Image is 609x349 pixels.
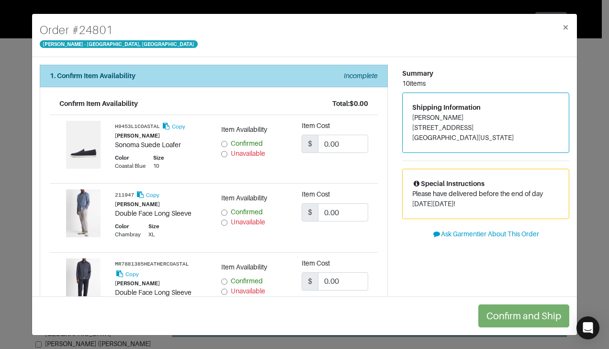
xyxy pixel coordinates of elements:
[302,135,318,153] span: $
[231,277,263,285] span: Confirmed
[115,261,189,267] small: MR7881385HEATHERCOASTAL
[115,288,207,298] div: Double Face Long Sleeve
[153,154,164,162] div: Size
[412,180,485,187] span: Special Instructions
[115,209,207,219] div: Double Face Long Sleeve
[115,231,141,239] div: Chambray
[344,72,378,80] em: Incomplete
[231,150,265,157] span: Unavailable
[153,162,164,170] div: 10
[302,203,318,221] span: $
[231,140,263,147] span: Confirmed
[231,208,263,216] span: Confirmed
[231,218,265,226] span: Unavailable
[221,125,267,135] label: Item Availability
[221,209,227,216] input: Confirmed
[59,99,138,109] div: Confirm Item Availability
[59,258,107,306] img: Product
[172,124,185,129] small: Copy
[231,287,265,295] span: Unavailable
[302,272,318,291] span: $
[115,132,207,140] div: [PERSON_NAME]
[402,79,569,89] div: 10 items
[59,189,107,237] img: Product
[576,316,599,339] div: Open Intercom Messenger
[115,162,146,170] div: Coastal Blue
[161,121,186,132] button: Copy
[478,304,569,327] button: Confirm and Ship
[402,227,569,242] button: Ask Garmentier About This Order
[50,72,135,80] strong: 1. Confirm Item Availability
[115,193,134,198] small: 211947
[412,104,481,111] span: Shipping Information
[115,200,207,209] div: [PERSON_NAME]
[332,99,368,109] div: Total: $0.00
[125,271,139,277] small: Copy
[221,193,267,203] label: Item Availability
[302,189,330,199] label: Item Cost
[115,268,139,279] button: Copy
[221,151,227,157] input: Unavailable
[115,279,207,288] div: [PERSON_NAME]
[40,40,198,48] span: [PERSON_NAME] - [GEOGRAPHIC_DATA], [GEOGRAPHIC_DATA]
[412,189,559,209] p: Please have delivered before the end of day [DATE][DATE]!
[115,154,146,162] div: Color
[59,121,107,169] img: Product
[554,14,577,41] button: Close
[115,124,160,129] small: H9453L1COASTAL
[40,22,198,39] h4: Order # 24801
[402,69,569,79] div: Summary
[562,21,569,34] span: ×
[221,220,227,226] input: Unavailable
[148,222,159,231] div: Size
[302,121,330,131] label: Item Cost
[221,279,227,285] input: Confirmed
[135,189,160,200] button: Copy
[115,222,141,231] div: Color
[148,231,159,239] div: XL
[221,262,267,272] label: Item Availability
[115,140,207,150] div: Sonoma Suede Loafer
[221,141,227,147] input: Confirmed
[302,258,330,268] label: Item Cost
[221,289,227,295] input: Unavailable
[412,113,559,143] address: [PERSON_NAME] [STREET_ADDRESS] [GEOGRAPHIC_DATA][US_STATE]
[146,192,159,198] small: Copy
